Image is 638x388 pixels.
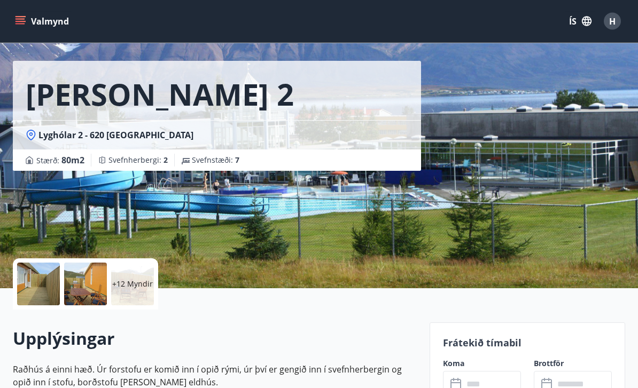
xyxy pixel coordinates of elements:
label: Koma [443,359,521,369]
h1: [PERSON_NAME] 2 [26,74,294,115]
span: 80 m2 [61,155,84,167]
h2: Upplýsingar [13,327,417,351]
span: Lyghólar 2 - 620 [GEOGRAPHIC_DATA] [38,130,193,141]
span: Svefnstæði : [192,155,239,166]
span: H [609,15,616,27]
span: 7 [235,155,239,165]
span: Svefnherbergi : [108,155,168,166]
p: +12 Myndir [112,279,153,290]
span: 2 [164,155,168,165]
button: ÍS [563,12,597,31]
button: menu [13,12,73,31]
p: Frátekið tímabil [443,336,612,350]
span: Stærð : [36,154,84,167]
button: H [600,9,625,34]
label: Brottför [534,359,612,369]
